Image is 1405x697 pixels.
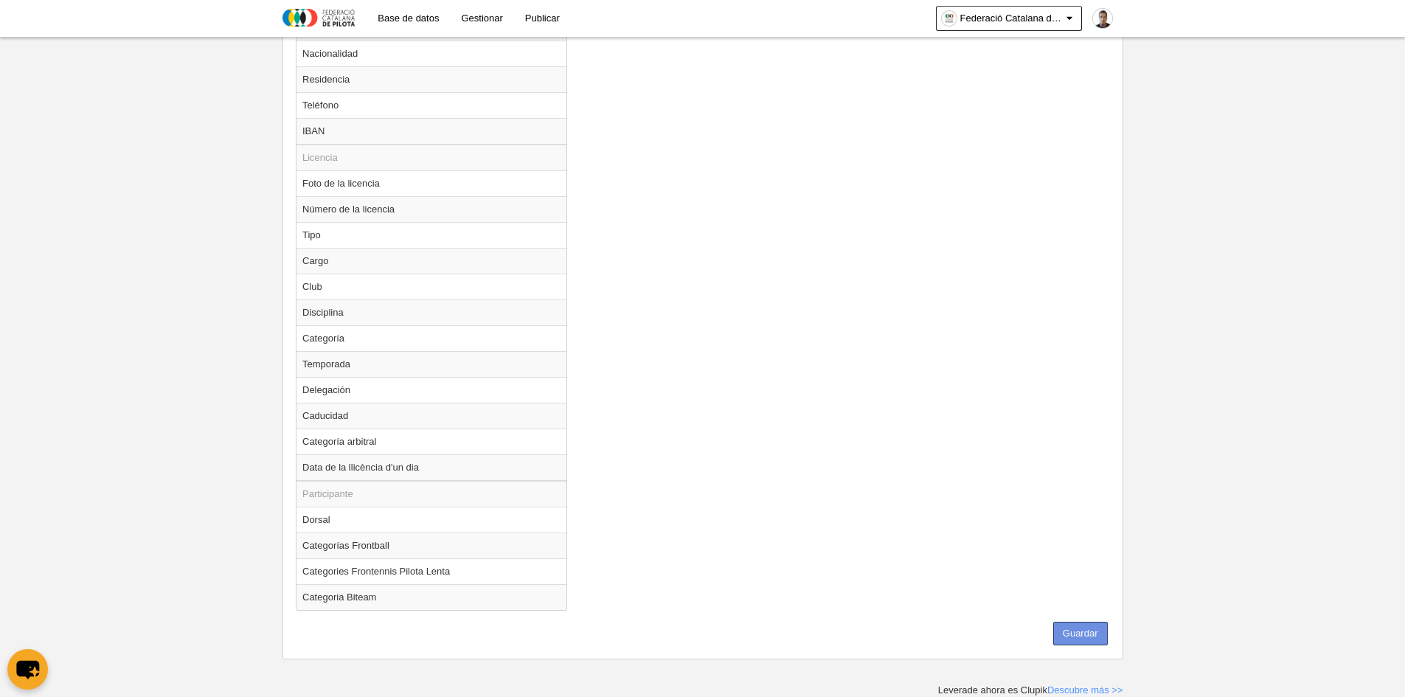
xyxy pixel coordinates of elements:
td: Categoría [296,325,566,351]
td: Licencia [296,145,566,171]
td: Dorsal [296,507,566,533]
td: Teléfono [296,92,566,118]
a: Descubre más >> [1047,684,1123,696]
td: Categories Frontennis Pilota Lenta [296,558,566,584]
td: Participante [296,481,566,507]
a: Federació Catalana de Pilota [936,6,1082,31]
td: Caducidad [296,403,566,429]
td: Cargo [296,248,566,274]
img: OameYsTrywk4.30x30.jpg [942,11,957,26]
div: Leverade ahora es Clupik [938,684,1123,697]
td: Categoría arbitral [296,429,566,454]
button: chat-button [7,649,48,690]
td: Disciplina [296,299,566,325]
img: Federació Catalana de Pilota [282,9,355,27]
span: Federació Catalana de Pilota [960,11,1064,26]
td: Residencia [296,66,566,92]
td: Categorías Frontball [296,533,566,558]
td: Delegación [296,377,566,403]
td: Tipo [296,222,566,248]
td: Foto de la licencia [296,170,566,196]
td: Nacionalidad [296,41,566,66]
td: Data de la llicència d'un dia [296,454,566,481]
td: IBAN [296,118,566,145]
button: Guardar [1053,622,1108,645]
td: Categoria Biteam [296,584,566,610]
td: Temporada [296,351,566,377]
img: Pa7rUElv1kqe.30x30.jpg [1093,9,1112,28]
td: Número de la licencia [296,196,566,222]
td: Club [296,274,566,299]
